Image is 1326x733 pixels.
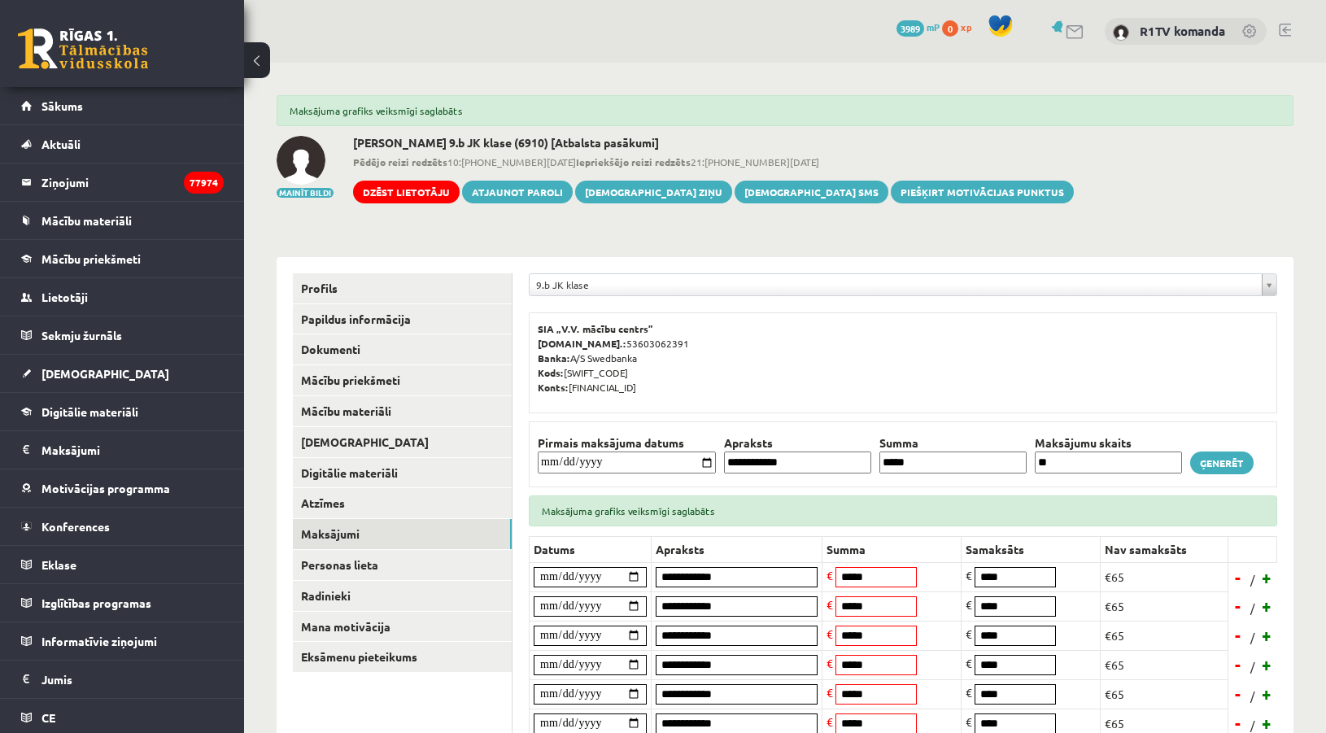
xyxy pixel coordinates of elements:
[277,95,1293,126] div: Maksājuma grafiks veiksmīgi saglabāts
[534,434,720,452] th: Pirmais maksājuma datums
[966,685,972,700] span: €
[1101,679,1228,709] td: €65
[1249,600,1257,617] span: /
[1113,24,1129,41] img: R1TV komanda
[21,622,224,660] a: Informatīvie ziņojumi
[41,164,224,201] legend: Ziņojumi
[1230,623,1246,648] a: -
[293,642,512,672] a: Eksāmenu pieteikums
[21,393,224,430] a: Digitālie materiāli
[41,404,138,419] span: Digitālie materiāli
[353,181,460,203] a: Dzēst lietotāju
[966,656,972,670] span: €
[827,626,833,641] span: €
[536,274,1255,295] span: 9.b JK klase
[875,434,1031,452] th: Summa
[1101,621,1228,650] td: €65
[21,355,224,392] a: [DEMOGRAPHIC_DATA]
[827,597,833,612] span: €
[293,458,512,488] a: Digitālie materiāli
[576,155,691,168] b: Iepriekšējo reizi redzēts
[293,581,512,611] a: Radinieki
[1190,452,1254,474] a: Ģenerēt
[1101,591,1228,621] td: €65
[353,155,447,168] b: Pēdējo reizi redzēts
[1101,536,1228,562] th: Nav samaksāts
[293,273,512,303] a: Profils
[538,322,654,335] b: SIA „V.V. mācību centrs”
[827,568,833,582] span: €
[538,351,570,364] b: Banka:
[1031,434,1186,452] th: Maksājumu skaits
[21,661,224,698] a: Jumis
[1249,571,1257,588] span: /
[353,136,1074,150] h2: [PERSON_NAME] 9.b JK klase (6910) [Atbalsta pasākumi]
[293,396,512,426] a: Mācību materiāli
[293,334,512,364] a: Dokumenti
[961,20,971,33] span: xp
[942,20,958,37] span: 0
[538,337,626,350] b: [DOMAIN_NAME].:
[1230,565,1246,590] a: -
[827,656,833,670] span: €
[538,381,569,394] b: Konts:
[21,431,224,469] a: Maksājumi
[720,434,875,452] th: Apraksts
[21,240,224,277] a: Mācību priekšmeti
[530,274,1276,295] a: 9.b JK klase
[962,536,1101,562] th: Samaksāts
[530,536,652,562] th: Datums
[277,188,334,198] button: Mainīt bildi
[41,634,157,648] span: Informatīvie ziņojumi
[293,519,512,549] a: Maksājumi
[41,251,141,266] span: Mācību priekšmeti
[822,536,962,562] th: Summa
[21,125,224,163] a: Aktuāli
[966,626,972,641] span: €
[966,597,972,612] span: €
[1259,594,1276,618] a: +
[21,508,224,545] a: Konferences
[293,612,512,642] a: Mana motivācija
[735,181,888,203] a: [DEMOGRAPHIC_DATA] SMS
[652,536,822,562] th: Apraksts
[277,136,325,185] img: Kristīna Vološina
[966,568,972,582] span: €
[41,98,83,113] span: Sākums
[41,596,151,610] span: Izglītības programas
[896,20,924,37] span: 3989
[21,278,224,316] a: Lietotāji
[21,316,224,354] a: Sekmju žurnāls
[942,20,979,33] a: 0 xp
[21,469,224,507] a: Motivācijas programma
[891,181,1074,203] a: Piešķirt motivācijas punktus
[184,172,224,194] i: 77974
[966,714,972,729] span: €
[1259,652,1276,677] a: +
[1259,623,1276,648] a: +
[1230,682,1246,706] a: -
[1249,629,1257,646] span: /
[21,87,224,124] a: Sākums
[462,181,573,203] a: Atjaunot paroli
[1140,23,1225,39] a: R1TV komanda
[538,366,564,379] b: Kods:
[41,213,132,228] span: Mācību materiāli
[293,427,512,457] a: [DEMOGRAPHIC_DATA]
[927,20,940,33] span: mP
[41,672,72,687] span: Jumis
[1259,565,1276,590] a: +
[896,20,940,33] a: 3989 mP
[538,321,1268,395] p: 53603062391 A/S Swedbanka [SWIFT_CODE] [FINANCIAL_ID]
[1230,652,1246,677] a: -
[1101,562,1228,591] td: €65
[21,546,224,583] a: Eklase
[827,714,833,729] span: €
[41,137,81,151] span: Aktuāli
[575,181,732,203] a: [DEMOGRAPHIC_DATA] ziņu
[41,366,169,381] span: [DEMOGRAPHIC_DATA]
[41,290,88,304] span: Lietotāji
[353,155,1074,169] span: 10:[PHONE_NUMBER][DATE] 21:[PHONE_NUMBER][DATE]
[41,710,55,725] span: CE
[827,685,833,700] span: €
